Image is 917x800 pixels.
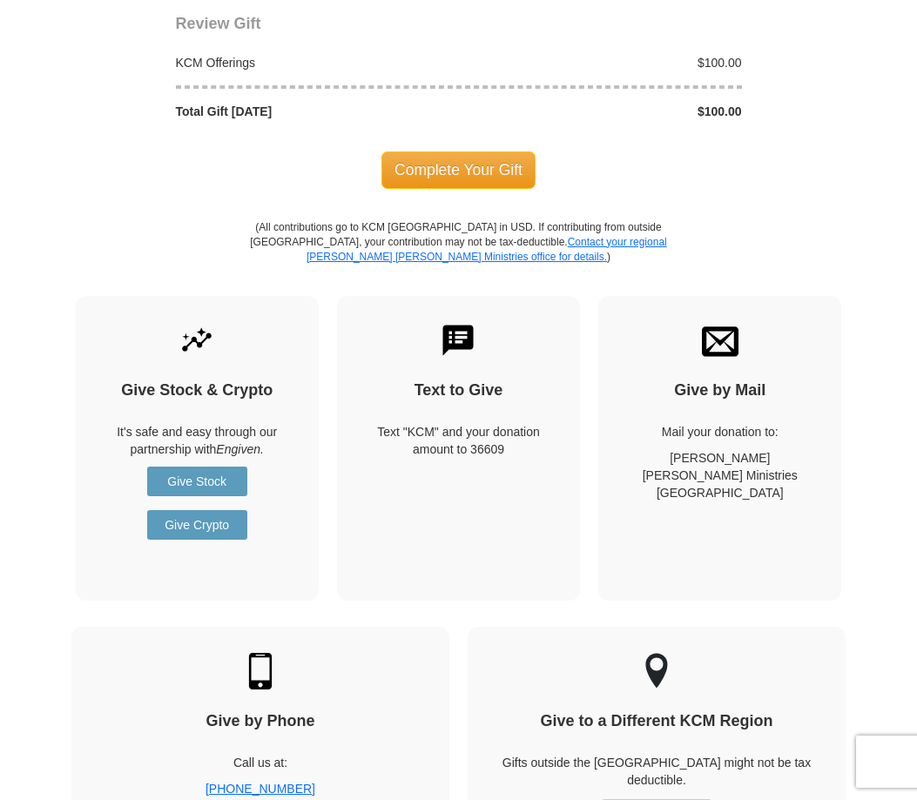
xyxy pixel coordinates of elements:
[367,381,550,400] h4: Text to Give
[106,381,288,400] h4: Give Stock & Crypto
[166,54,459,71] div: KCM Offerings
[498,712,815,731] h4: Give to a Different KCM Region
[629,423,811,440] p: Mail your donation to:
[459,103,752,120] div: $100.00
[644,653,669,689] img: other-region
[147,467,247,496] a: Give Stock
[629,449,811,501] p: [PERSON_NAME] [PERSON_NAME] Ministries [GEOGRAPHIC_DATA]
[629,381,811,400] h4: Give by Mail
[216,442,263,456] i: Engiven.
[179,322,215,359] img: give-by-stock.svg
[106,423,288,458] p: It's safe and easy through our partnership with
[102,712,419,731] h4: Give by Phone
[459,54,752,71] div: $100.00
[440,322,476,359] img: text-to-give.svg
[206,782,315,796] a: [PHONE_NUMBER]
[381,151,536,188] span: Complete Your Gift
[242,653,279,689] img: mobile.svg
[102,754,419,771] p: Call us at:
[307,236,667,263] a: Contact your regional [PERSON_NAME] [PERSON_NAME] Ministries office for details.
[702,322,738,359] img: envelope.svg
[498,754,815,789] p: Gifts outside the [GEOGRAPHIC_DATA] might not be tax deductible.
[147,510,247,540] a: Give Crypto
[367,423,550,458] div: Text "KCM" and your donation amount to 36609
[166,103,459,120] div: Total Gift [DATE]
[250,220,668,296] p: (All contributions go to KCM [GEOGRAPHIC_DATA] in USD. If contributing from outside [GEOGRAPHIC_D...
[176,15,261,32] span: Review Gift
